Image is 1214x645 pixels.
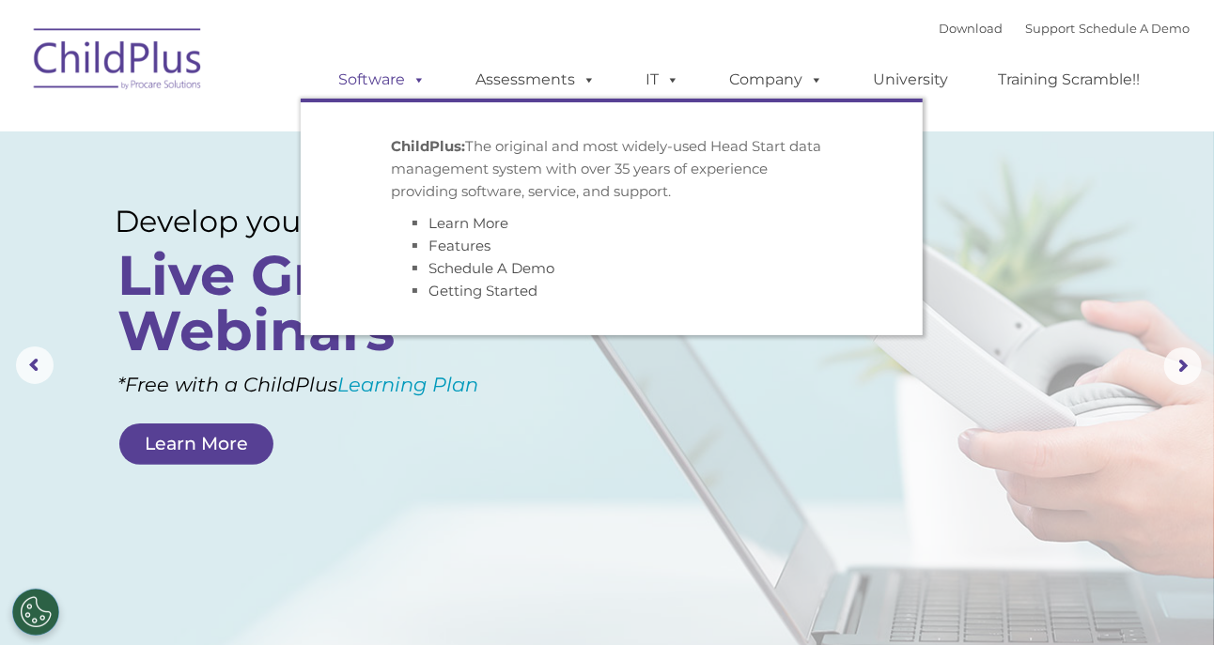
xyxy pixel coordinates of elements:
iframe: Chat Widget [908,442,1214,645]
a: Support [1025,21,1075,36]
a: University [854,61,967,99]
a: Schedule A Demo [428,259,554,277]
a: Software [319,61,444,99]
a: Getting Started [428,282,537,299]
a: Company [710,61,842,99]
a: Schedule A Demo [1079,21,1190,36]
a: Training Scramble!! [979,61,1159,99]
span: Phone number [261,201,341,215]
a: Features [428,237,490,254]
rs-layer: Live Group Webinars [117,248,512,359]
rs-layer: *Free with a ChildPlus [117,366,546,403]
a: Learn More [119,423,273,465]
a: Learning Plan [337,373,478,396]
a: IT [627,61,698,99]
span: Last name [261,124,319,138]
p: The original and most widely-used Head Start data management system with over 35 years of experie... [391,135,833,203]
strong: ChildPlus: [391,137,465,155]
font: | [939,21,1190,36]
rs-layer: Develop your skills with [115,203,516,239]
a: Assessments [457,61,615,99]
a: Learn More [428,214,508,232]
button: Cookies Settings [12,589,59,636]
img: ChildPlus by Procare Solutions [24,15,212,109]
a: Download [939,21,1003,36]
